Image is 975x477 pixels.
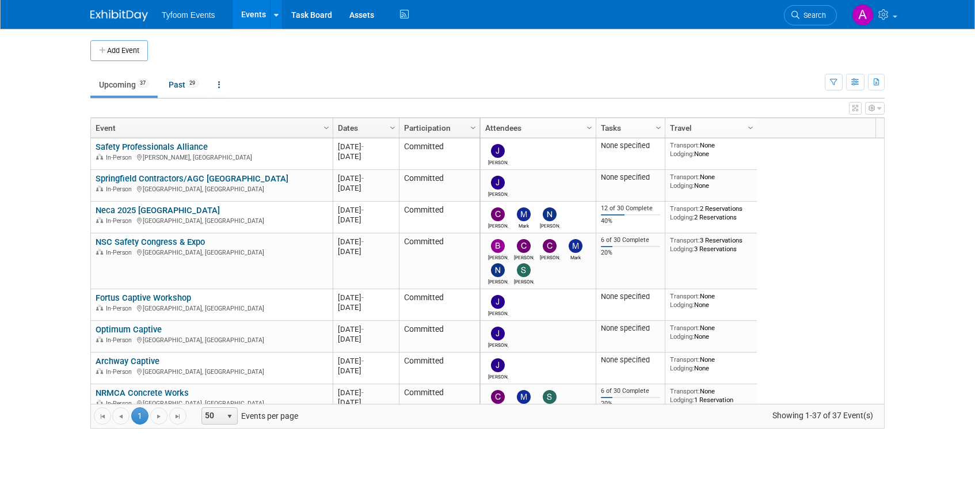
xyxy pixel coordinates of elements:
[514,277,534,285] div: Steve Davis
[202,408,222,424] span: 50
[601,236,661,244] div: 6 of 30 Complete
[322,123,331,132] span: Column Settings
[338,247,394,256] div: [DATE]
[399,138,479,170] td: Committed
[488,277,508,285] div: Nathan Nelson
[338,173,394,183] div: [DATE]
[601,400,661,408] div: 20%
[404,118,472,138] a: Participation
[106,185,135,193] span: In-Person
[746,123,755,132] span: Column Settings
[488,340,508,348] div: Jason Cuskelly
[154,412,163,421] span: Go to the next page
[96,368,103,374] img: In-Person Event
[399,170,479,202] td: Committed
[90,40,148,61] button: Add Event
[96,305,103,311] img: In-Person Event
[543,207,557,221] img: Nathan Nelson
[106,336,135,344] span: In-Person
[543,390,557,404] img: Steve Davis
[601,118,657,138] a: Tasks
[670,332,694,340] span: Lodging:
[338,118,391,138] a: Dates
[540,253,560,260] div: Chris Walker
[543,239,557,253] img: Chris Walker
[670,205,700,213] span: Transport:
[670,205,753,221] div: 2 Reservations 2 Reservations
[517,263,531,277] img: Steve Davis
[399,202,479,233] td: Committed
[338,293,394,302] div: [DATE]
[388,123,397,132] span: Column Settings
[670,150,694,158] span: Lodging:
[96,398,327,408] div: [GEOGRAPHIC_DATA], [GEOGRAPHIC_DATA]
[670,173,700,181] span: Transport:
[106,154,135,161] span: In-Person
[485,118,588,138] a: Attendees
[96,388,189,398] a: NRMCA Concrete Works
[488,309,508,316] div: Jason Cuskelly
[670,292,700,300] span: Transport:
[670,355,753,372] div: None None
[112,407,130,425] a: Go to the previous page
[361,142,364,151] span: -
[96,152,327,162] div: [PERSON_NAME], [GEOGRAPHIC_DATA]
[361,388,364,397] span: -
[517,390,531,404] img: Mark Nelson
[654,123,663,132] span: Column Settings
[338,334,394,344] div: [DATE]
[491,144,505,158] img: Jason Cuskelly
[96,366,327,376] div: [GEOGRAPHIC_DATA], [GEOGRAPHIC_DATA]
[338,397,394,407] div: [DATE]
[762,407,884,423] span: Showing 1-37 of 37 Event(s)
[670,213,694,221] span: Lodging:
[338,324,394,334] div: [DATE]
[338,205,394,215] div: [DATE]
[225,412,234,421] span: select
[173,412,182,421] span: Go to the last page
[321,118,333,135] a: Column Settings
[338,183,394,193] div: [DATE]
[399,289,479,321] td: Committed
[96,173,288,184] a: Springfield Contractors/AGC [GEOGRAPHIC_DATA]
[670,141,753,158] div: None None
[338,302,394,312] div: [DATE]
[338,388,394,397] div: [DATE]
[338,366,394,376] div: [DATE]
[338,356,394,366] div: [DATE]
[361,237,364,246] span: -
[106,368,135,376] span: In-Person
[96,142,208,152] a: Safety Professionals Alliance
[540,221,560,229] div: Nathan Nelson
[491,263,505,277] img: Nathan Nelson
[799,11,826,20] span: Search
[488,372,508,380] div: Jason Cuskelly
[387,118,399,135] a: Column Settings
[670,292,753,309] div: None None
[96,205,220,215] a: Neca 2025 [GEOGRAPHIC_DATA]
[96,118,325,138] a: Event
[670,324,700,332] span: Transport:
[96,303,327,313] div: [GEOGRAPHIC_DATA], [GEOGRAPHIC_DATA]
[670,324,753,340] div: None None
[399,233,479,289] td: Committed
[601,249,661,257] div: 20%
[96,400,103,406] img: In-Person Event
[670,387,753,404] div: None 1 Reservation
[469,123,478,132] span: Column Settings
[601,141,661,150] div: None specified
[601,205,661,213] div: 12 of 30 Complete
[96,324,162,335] a: Optimum Captive
[601,292,661,301] div: None specified
[96,217,103,223] img: In-Person Event
[601,217,661,225] div: 40%
[852,4,874,26] img: Angie Nichols
[162,10,215,20] span: Tyfoom Events
[467,118,480,135] a: Column Settings
[116,412,125,421] span: Go to the previous page
[361,325,364,334] span: -
[784,5,837,25] a: Search
[670,118,749,138] a: Travel
[566,253,586,260] div: Mark Nelson
[96,185,103,191] img: In-Person Event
